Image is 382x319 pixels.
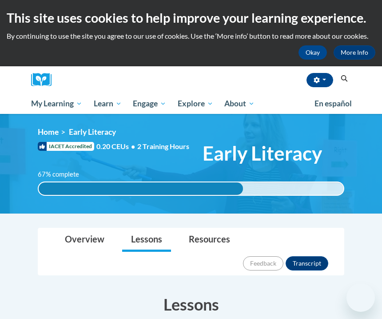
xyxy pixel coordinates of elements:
a: Home [38,127,59,137]
span: Early Literacy [69,127,116,137]
button: Account Settings [306,73,333,87]
a: Overview [56,228,113,252]
span: 0.20 CEUs [96,141,137,151]
button: Feedback [243,256,283,271]
button: Transcript [286,256,328,271]
span: My Learning [31,98,82,109]
a: Cox Campus [31,73,58,87]
img: Logo brand [31,73,58,87]
a: My Learning [25,93,88,114]
a: Engage [127,93,172,114]
span: About [224,98,255,109]
span: IACET Accredited [38,142,94,151]
span: • [131,142,135,150]
div: Main menu [24,93,358,114]
span: 2 Training Hours [137,142,189,150]
a: More Info [334,45,375,60]
button: Search [338,73,351,84]
a: Learn [88,93,127,114]
a: Resources [180,228,239,252]
p: By continuing to use the site you agree to our use of cookies. Use the ‘More info’ button to read... [7,31,375,41]
h2: This site uses cookies to help improve your learning experience. [7,9,375,27]
span: En español [314,99,352,108]
span: Explore [178,98,213,109]
span: Early Literacy [203,141,322,165]
span: Engage [133,98,166,109]
div: 67% complete [39,182,243,195]
label: 67% complete [38,170,89,179]
span: Learn [94,98,122,109]
a: En español [309,94,358,113]
button: Okay [298,45,327,60]
a: About [219,93,261,114]
h3: Lessons [38,293,344,315]
a: Lessons [122,228,171,252]
a: Explore [172,93,219,114]
iframe: Button to launch messaging window [346,283,375,312]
